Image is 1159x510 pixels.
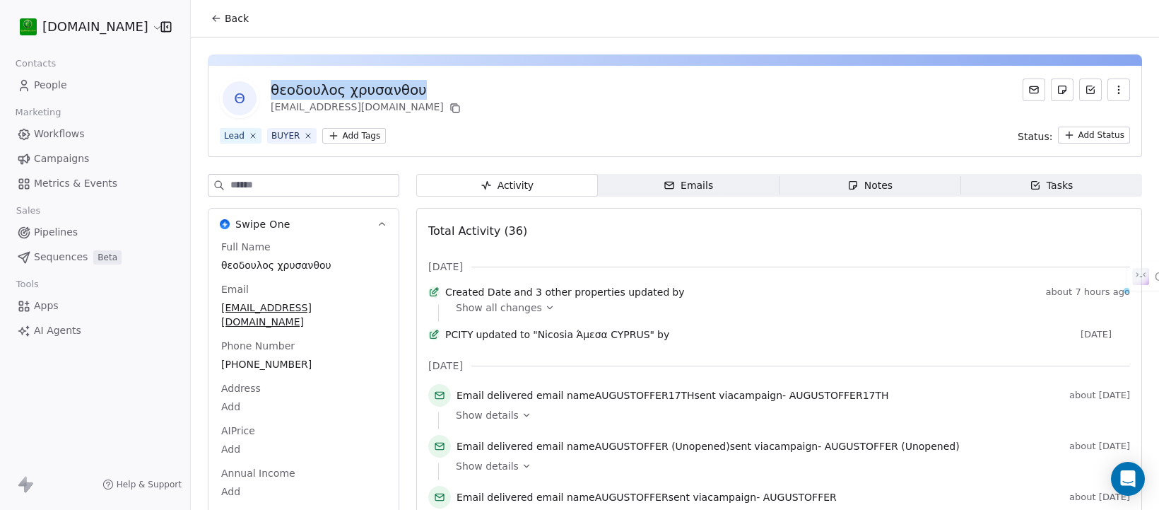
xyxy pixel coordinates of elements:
img: 439216937_921727863089572_7037892552807592703_n%20(1).jpg [20,18,37,35]
span: Show all changes [456,301,542,315]
span: AUGUSTOFFER [595,492,669,503]
a: Campaigns [11,147,179,170]
div: Tasks [1030,178,1073,193]
span: θ [223,81,257,115]
span: Tools [10,274,45,295]
button: Add Status [1058,127,1130,144]
button: Swipe OneSwipe One [208,209,399,240]
span: AUGUSTOFFER17TH [595,390,695,401]
span: AIPrice [218,424,258,438]
a: Show details [456,459,1120,473]
span: AI Agents [34,323,81,338]
span: Swipe One [235,217,290,231]
div: Open Intercom Messenger [1111,462,1145,496]
a: Show details [456,408,1120,422]
span: Sales [10,200,47,221]
span: [DATE] [428,359,463,373]
span: Status: [1018,129,1052,144]
span: People [34,78,67,93]
div: [EMAIL_ADDRESS][DOMAIN_NAME] [271,100,464,117]
a: SequencesBeta [11,245,179,269]
span: Full Name [218,240,273,254]
div: BUYER [271,129,300,142]
span: Created Date [445,285,511,299]
span: updated to [476,328,530,342]
button: Back [202,6,257,31]
span: Email delivered [457,390,533,401]
span: Help & Support [117,479,182,490]
span: and 3 other properties updated [514,285,669,299]
span: AUGUSTOFFER (Unopened) [595,441,730,452]
span: θεοδουλος χρυσανθου [221,258,386,272]
span: Marketing [9,102,67,123]
span: about [DATE] [1069,492,1130,503]
img: Swipe One [220,219,230,229]
button: Add Tags [322,128,386,144]
span: Email [218,282,252,296]
div: Emails [664,178,713,193]
span: Metrics & Events [34,176,117,191]
a: Show all changes [456,301,1120,315]
span: AUGUSTOFFER17TH [789,390,889,401]
span: Workflows [34,127,85,141]
span: AUGUSTOFFER (Unopened) [825,441,960,452]
span: email name sent via campaign - [457,388,889,402]
a: AI Agents [11,319,179,342]
span: [PHONE_NUMBER] [221,357,386,371]
span: Annual Income [218,466,298,480]
span: Address [218,381,264,395]
span: Contacts [9,53,62,74]
span: Back [225,11,249,25]
span: Phone Number [218,339,298,353]
span: Email delivered [457,492,533,503]
span: by [672,285,684,299]
span: Pipelines [34,225,78,240]
div: θεοδουλος χρυσανθου [271,80,464,100]
span: Beta [93,250,122,265]
span: Add [221,485,386,499]
span: Show details [456,408,519,422]
a: People [11,74,179,97]
div: Lead [224,129,245,142]
span: [DATE] [428,260,463,274]
span: about 7 hours ago [1046,286,1130,298]
span: Apps [34,299,59,313]
a: Apps [11,294,179,318]
span: AUGUSTOFFER [763,492,837,503]
span: email name sent via campaign - [457,439,960,453]
span: [EMAIL_ADDRESS][DOMAIN_NAME] [221,301,386,329]
span: "Nicosia Άμεσα CYPRUS" [533,328,654,342]
span: Campaigns [34,151,89,166]
span: PCITY [445,328,473,342]
span: Add [221,400,386,414]
span: Total Activity (36) [428,224,527,238]
span: Sequences [34,250,88,265]
span: about [DATE] [1069,390,1130,401]
a: Pipelines [11,221,179,244]
span: Email delivered [457,441,533,452]
span: email name sent via campaign - [457,490,837,504]
div: Notes [847,178,893,193]
a: Help & Support [102,479,182,490]
span: about [DATE] [1069,441,1130,452]
a: Metrics & Events [11,172,179,195]
button: [DOMAIN_NAME] [17,15,151,39]
a: Workflows [11,122,179,146]
span: Show details [456,459,519,473]
span: [DOMAIN_NAME] [42,18,148,36]
span: [DATE] [1081,329,1130,340]
span: Add [221,442,386,456]
span: by [657,328,669,342]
